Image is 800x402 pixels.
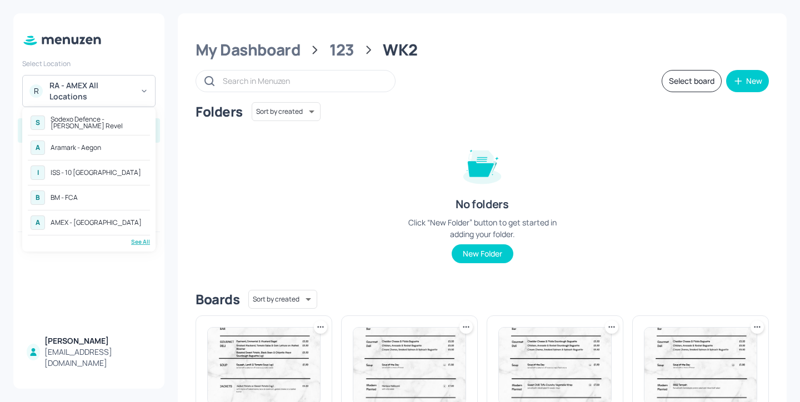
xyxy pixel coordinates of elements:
div: BM - FCA [51,194,78,201]
div: AMEX - [GEOGRAPHIC_DATA] [51,219,142,226]
div: A [31,140,45,155]
div: See All [28,238,150,246]
div: ISS - 10 [GEOGRAPHIC_DATA] [51,169,141,176]
div: B [31,190,45,205]
div: Sodexo Defence - [PERSON_NAME] Revel [51,116,147,129]
div: S [31,115,45,130]
div: Aramark - Aegon [51,144,101,151]
div: A [31,215,45,230]
div: I [31,165,45,180]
